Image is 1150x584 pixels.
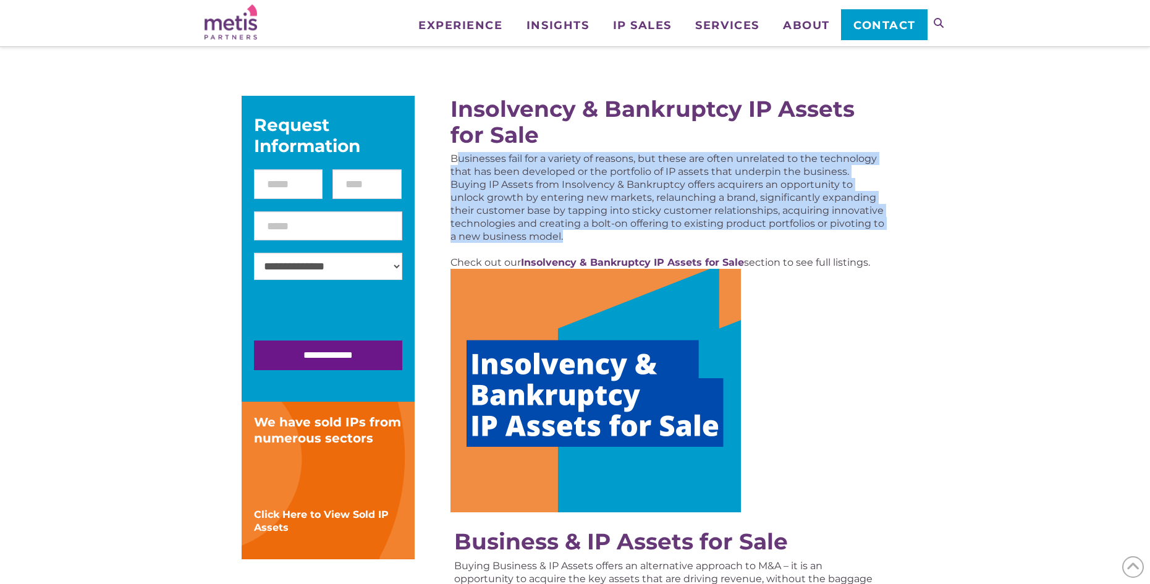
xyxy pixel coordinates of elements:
p: Check out our section to see full listings. [450,256,885,269]
a: Insolvency & Bankruptcy IP Assets for Sale [450,95,855,148]
span: Back to Top [1122,556,1144,578]
a: Insolvency & Bankruptcy IP Assets for Sale [521,256,744,268]
a: Click Here to View Sold IP Assets [254,509,389,533]
span: Contact [853,20,916,31]
img: Metis Partners [205,4,257,40]
span: About [783,20,830,31]
div: Request Information [254,114,402,156]
p: Businesses fail for a variety of reasons, but these are often unrelated to the technology that ha... [450,152,885,243]
div: We have sold IPs from numerous sectors [254,414,402,446]
span: IP Sales [613,20,672,31]
span: Services [695,20,759,31]
a: Contact [841,9,927,40]
span: Experience [418,20,502,31]
span: Insights [526,20,589,31]
a: Business & IP Assets for Sale [454,528,788,555]
iframe: reCAPTCHA [254,292,442,341]
img: Image [450,269,741,512]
